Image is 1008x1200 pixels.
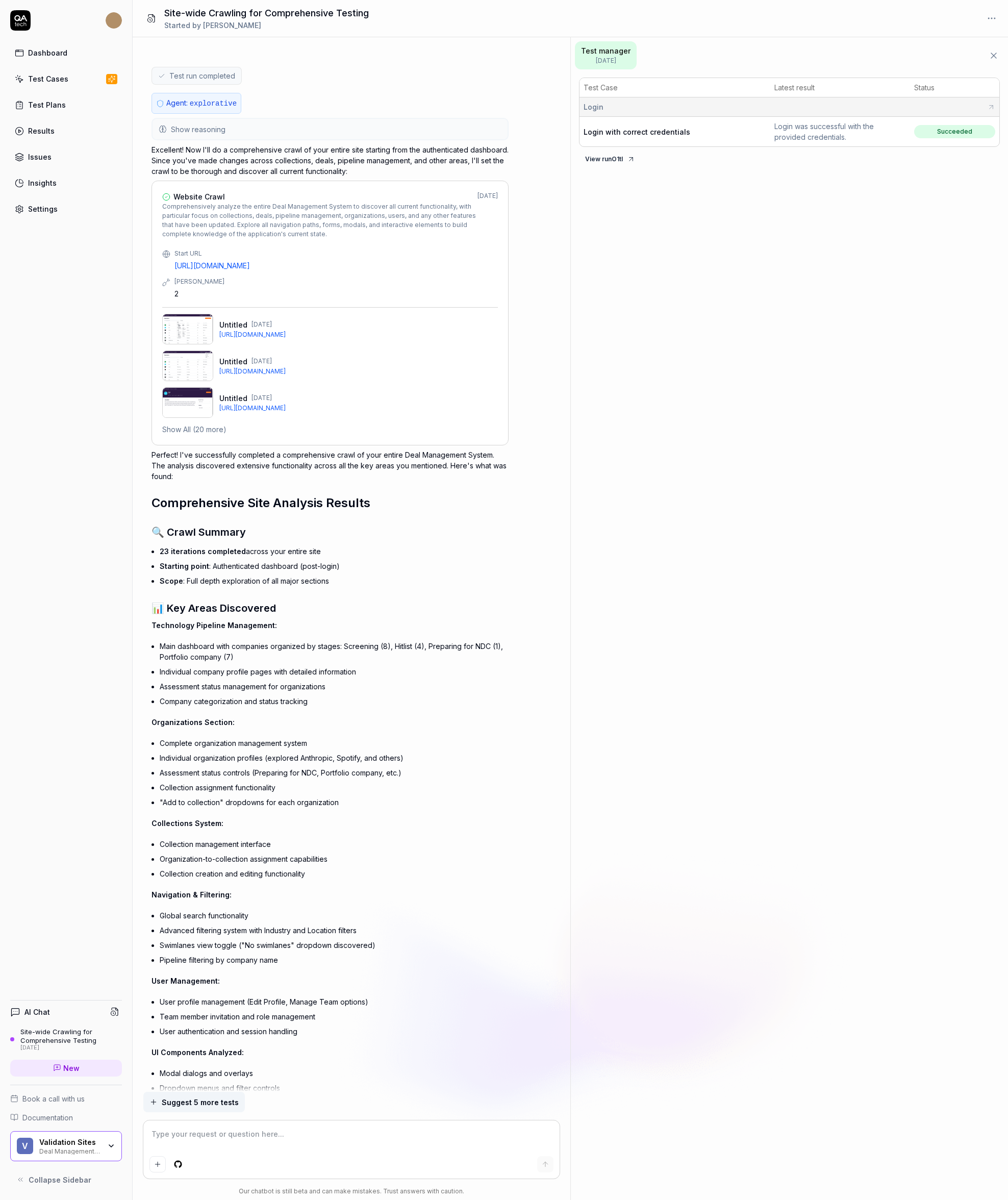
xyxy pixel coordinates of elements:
[164,20,369,31] div: Started by
[10,1093,122,1104] a: Book a call with us
[160,562,209,570] span: Starting point
[575,41,637,69] button: Test manager[DATE]
[152,718,235,727] span: Organizations Section:
[22,1093,85,1104] span: Book a call with us
[17,1138,33,1154] span: V
[219,367,498,376] a: [URL][DOMAIN_NAME]
[20,1028,122,1044] div: Site-wide Crawling for Comprehensive Testing
[166,97,237,109] p: Agent:
[152,621,277,630] span: Technology Pipeline Management:
[174,288,498,299] div: 2
[152,495,370,510] span: Comprehensive Site Analysis Results
[10,121,122,141] a: Results
[10,69,122,89] a: Test Cases
[251,357,272,366] span: [DATE]
[20,1044,122,1052] div: [DATE]
[219,404,498,413] a: [URL][DOMAIN_NAME]
[160,1081,509,1095] li: Dropdown menus and filter controls
[10,1169,122,1190] button: Collapse Sidebar
[28,47,67,58] div: Dashboard
[162,202,477,239] span: Comprehensively analyze the entire Deal Management System to discover all current functionality, ...
[219,356,247,367] span: Untitled
[774,121,906,142] div: Login was successful with the provided credentials.
[581,56,631,65] span: [DATE]
[160,679,509,694] li: Assessment status management for organizations
[160,780,509,795] li: Collection assignment functionality
[10,199,122,219] a: Settings
[251,320,272,329] span: [DATE]
[160,547,246,556] span: 23 iterations completed
[219,319,247,330] span: Untitled
[579,151,1000,167] a: View runO1tl
[160,994,509,1009] li: User profile management (Edit Profile, Manage Team options)
[584,128,690,136] a: Login with correct credentials
[149,1156,166,1172] button: Add attachment
[160,1009,509,1024] li: Team member invitation and role management
[160,795,509,810] li: "Add to collection" dropdowns for each organization
[160,953,509,967] li: Pipeline filtering by company name
[162,314,213,344] img: https://deal-management-system.vercel.app/organizations
[153,119,508,139] button: Show reasoning
[152,449,509,482] p: Perfect! I've successfully completed a comprehensive crawl of your entire Deal Management System....
[28,99,66,110] div: Test Plans
[174,249,498,258] div: Start URL
[160,923,509,938] li: Advanced filtering system with Industry and Location filters
[770,78,910,97] th: Latest result
[160,837,509,852] li: Collection management interface
[152,144,509,177] p: Excellent! Now I'll do a comprehensive crawl of your entire site starting from the authenticated ...
[219,330,498,339] a: [URL][DOMAIN_NAME]
[28,126,55,136] div: Results
[160,573,509,588] li: : Full depth exploration of all major sections
[24,1007,50,1017] h4: AI Chat
[160,938,509,953] li: Swimlanes view toggle ("No swimlanes" dropdown discovered)
[160,1066,509,1081] li: Modal dialogs and overlays
[160,664,509,679] li: Individual company profile pages with detailed information
[28,178,57,188] div: Insights
[143,1092,245,1112] button: Suggest 5 more tests
[152,526,246,538] span: 🔍 Crawl Summary
[160,694,509,709] li: Company categorization and status tracking
[219,393,247,404] span: Untitled
[160,866,509,881] li: Collection creation and editing functionality
[10,43,122,63] a: Dashboard
[39,1146,100,1155] div: Deal Management System
[164,6,369,20] h1: Site-wide Crawling for Comprehensive Testing
[174,260,498,271] a: [URL][DOMAIN_NAME]
[160,908,509,923] li: Global search functionality
[162,387,213,418] img: https://deal-management-system.vercel.app/organizations/2
[160,751,509,765] li: Individual organization profiles (explored Anthropic, Spotify, and others)
[174,277,498,286] div: [PERSON_NAME]
[10,95,122,115] a: Test Plans
[579,151,641,167] button: View runO1tl
[169,70,235,81] span: Test run completed
[160,544,509,559] li: across your entire site
[152,602,276,614] span: 📊 Key Areas Discovered
[160,577,183,585] span: Scope
[171,124,225,135] span: Show reasoning
[152,1048,244,1057] span: UI Components Analyzed:
[162,351,213,381] img: https://deal-management-system.vercel.app/organizations
[190,99,237,108] span: explorative
[28,204,58,214] div: Settings
[162,191,477,202] a: Website Crawl
[584,102,603,112] span: Login
[22,1112,73,1123] span: Documentation
[173,191,225,202] span: Website Crawl
[251,393,272,403] span: [DATE]
[162,1097,239,1108] span: Suggest 5 more tests
[160,765,509,780] li: Assessment status controls (Preparing for NDC, Portfolio company, etc.)
[39,1138,100,1147] div: Validation Sites
[152,890,232,899] span: Navigation & Filtering:
[10,1028,122,1051] a: Site-wide Crawling for Comprehensive Testing[DATE]
[162,424,226,435] button: Show All (20 more)
[10,1131,122,1162] button: VValidation SitesDeal Management System
[10,1060,122,1077] a: New
[152,977,220,985] span: User Management:
[203,21,261,30] span: [PERSON_NAME]
[581,45,631,56] span: Test manager
[160,852,509,866] li: Organization-to-collection assignment capabilities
